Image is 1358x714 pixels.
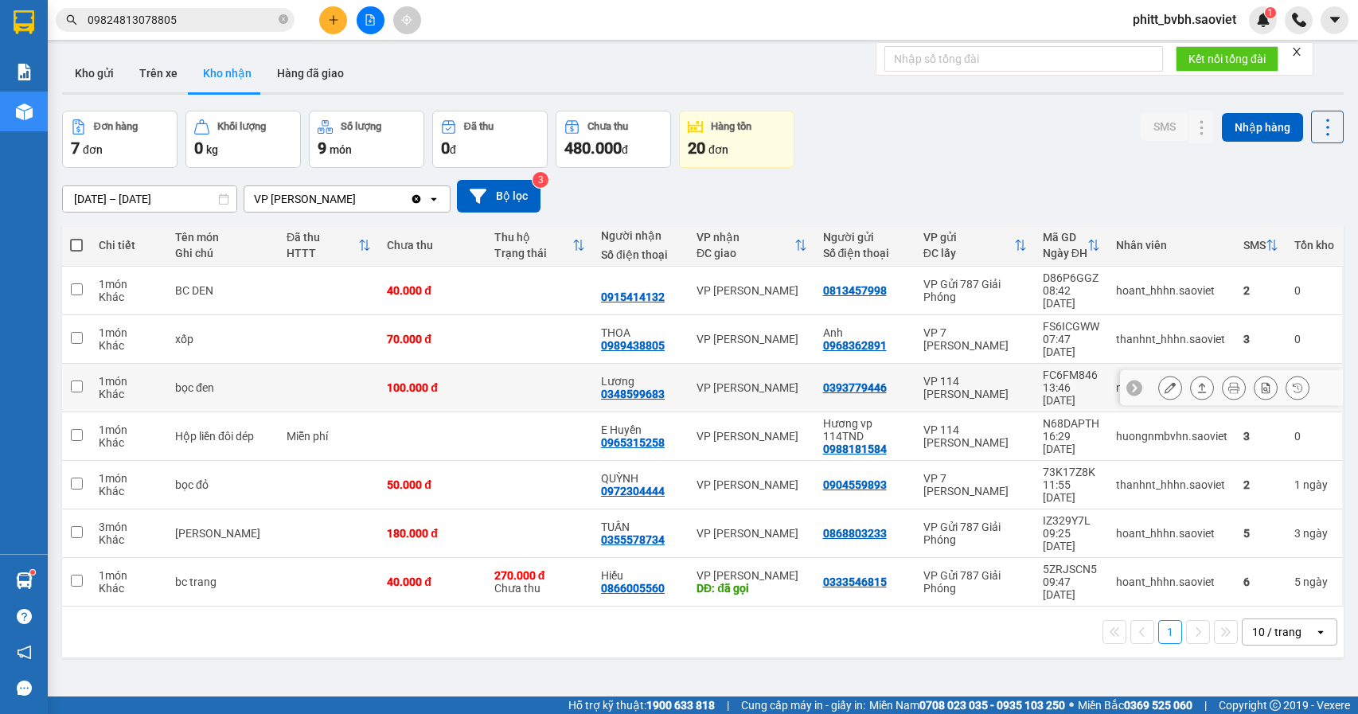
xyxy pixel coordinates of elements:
[62,54,127,92] button: Kho gửi
[1243,333,1278,345] div: 3
[99,472,159,485] div: 1 món
[99,436,159,449] div: Khác
[533,172,548,188] sup: 3
[1116,527,1227,540] div: hoant_hhhn.saoviet
[1120,10,1249,29] span: phitt_bvbh.saoviet
[17,645,32,660] span: notification
[1243,284,1278,297] div: 2
[1243,430,1278,443] div: 3
[601,485,665,497] div: 0972304444
[175,430,271,443] div: Hộp liền đôi dép
[923,231,1014,244] div: VP gửi
[62,111,178,168] button: Đơn hàng7đơn
[1116,430,1227,443] div: huongnmbvhn.saoviet
[741,696,865,714] span: Cung cấp máy in - giấy in:
[697,430,806,443] div: VP [PERSON_NAME]
[264,54,357,92] button: Hàng đã giao
[1243,478,1278,491] div: 2
[823,284,887,297] div: 0813457998
[884,46,1163,72] input: Nhập số tổng đài
[1292,13,1306,27] img: phone-icon
[99,278,159,291] div: 1 món
[1265,7,1276,18] sup: 1
[432,111,548,168] button: Đã thu0đ
[387,575,478,588] div: 40.000 đ
[410,193,423,205] svg: Clear value
[309,111,424,168] button: Số lượng9món
[823,381,887,394] div: 0393779446
[697,582,806,595] div: DĐ: đã gọi
[622,143,628,156] span: đ
[99,291,159,303] div: Khác
[1314,626,1327,638] svg: open
[88,11,275,29] input: Tìm tên, số ĐT hoặc mã đơn
[1116,381,1227,394] div: nguyetltbvhn.saoviet
[915,224,1035,267] th: Toggle SortBy
[689,224,814,267] th: Toggle SortBy
[1291,46,1302,57] span: close
[1303,478,1328,491] span: ngày
[1294,284,1334,297] div: 0
[99,239,159,252] div: Chi tiết
[279,224,379,267] th: Toggle SortBy
[1116,478,1227,491] div: thanhnt_hhhn.saoviet
[279,13,288,28] span: close-circle
[1294,239,1334,252] div: Tồn kho
[457,180,540,213] button: Bộ lọc
[387,381,478,394] div: 100.000 đ
[923,247,1014,259] div: ĐC lấy
[99,521,159,533] div: 3 món
[1303,527,1328,540] span: ngày
[923,326,1027,352] div: VP 7 [PERSON_NAME]
[1043,527,1100,552] div: 09:25 [DATE]
[387,239,478,252] div: Chưa thu
[66,14,77,25] span: search
[99,423,159,436] div: 1 món
[564,139,622,158] span: 480.000
[1252,624,1301,640] div: 10 / trang
[190,54,264,92] button: Kho nhận
[601,326,681,339] div: THOA
[287,247,358,259] div: HTTT
[1243,527,1278,540] div: 5
[1043,466,1100,478] div: 73K17Z8K
[365,14,376,25] span: file-add
[1235,224,1286,267] th: Toggle SortBy
[99,582,159,595] div: Khác
[16,572,33,589] img: warehouse-icon
[923,278,1027,303] div: VP Gửi 787 Giải Phóng
[194,139,203,158] span: 0
[83,143,103,156] span: đơn
[697,569,806,582] div: VP [PERSON_NAME]
[357,6,384,34] button: file-add
[99,485,159,497] div: Khác
[1043,320,1100,333] div: FS6ICGWW
[697,231,794,244] div: VP nhận
[287,430,371,443] div: Miễn phí
[16,64,33,80] img: solution-icon
[175,231,271,244] div: Tên món
[16,103,33,120] img: warehouse-icon
[357,191,359,207] input: Selected VP Bảo Hà.
[387,527,478,540] div: 180.000 đ
[1043,369,1100,381] div: FC6FM846
[99,533,159,546] div: Khác
[1116,284,1227,297] div: hoant_hhhn.saoviet
[1043,247,1087,259] div: Ngày ĐH
[1158,620,1182,644] button: 1
[823,247,907,259] div: Số điện thoại
[601,569,681,582] div: Hiếu
[1328,13,1342,27] span: caret-down
[1141,112,1188,141] button: SMS
[601,533,665,546] div: 0355578734
[279,14,288,24] span: close-circle
[711,121,751,132] div: Hàng tồn
[1043,514,1100,527] div: IZ329Y7L
[869,696,1065,714] span: Miền Nam
[601,291,665,303] div: 0915414132
[287,231,358,244] div: Đã thu
[923,521,1027,546] div: VP Gửi 787 Giải Phóng
[646,699,715,712] strong: 1900 633 818
[727,696,729,714] span: |
[601,521,681,533] div: TUẤN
